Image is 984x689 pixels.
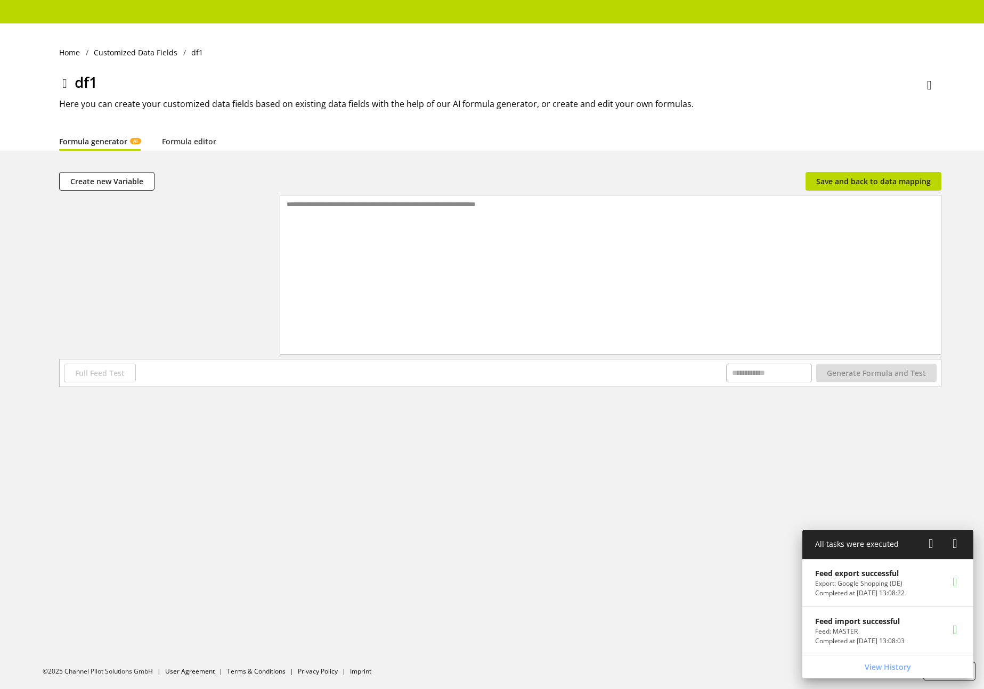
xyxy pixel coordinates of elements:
[815,636,905,646] p: Completed at Aug 25, 2025, 13:08:03
[70,176,143,187] span: Create new Variable
[804,658,971,676] a: View History
[350,667,371,676] a: Imprint
[64,364,136,382] button: Full Feed Test
[802,559,973,606] a: Feed export successfulExport: Google Shopping (DE)Completed at [DATE] 13:08:22
[88,47,183,58] a: Customized Data Fields
[827,367,926,379] span: Generate Formula and Test
[816,364,937,382] button: Generate Formula and Test
[815,539,899,549] span: All tasks were executed
[59,172,154,191] button: Create new Variable
[59,136,141,147] a: Formula generatorAI
[815,627,905,636] p: Feed: MASTER
[133,138,138,144] span: AI
[865,661,911,672] span: View History
[227,667,286,676] a: Terms & Conditions
[816,176,931,187] span: Save and back to data mapping
[59,47,86,58] a: Home
[815,568,905,579] p: Feed export successful
[162,136,216,147] a: Formula editor
[165,667,215,676] a: User Agreement
[59,97,941,110] h2: Here you can create your customized data fields based on existing data fields with the help of ou...
[815,579,905,588] p: Export: Google Shopping (DE)
[75,367,125,379] span: Full Feed Test
[802,607,973,654] a: Feed import successfulFeed: MASTERCompleted at [DATE] 13:08:03
[815,588,905,598] p: Completed at Aug 25, 2025, 13:08:22
[43,667,165,676] li: ©2025 Channel Pilot Solutions GmbH
[298,667,338,676] a: Privacy Policy
[806,172,941,191] button: Save and back to data mapping
[815,616,905,627] p: Feed import successful
[75,72,97,92] span: df1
